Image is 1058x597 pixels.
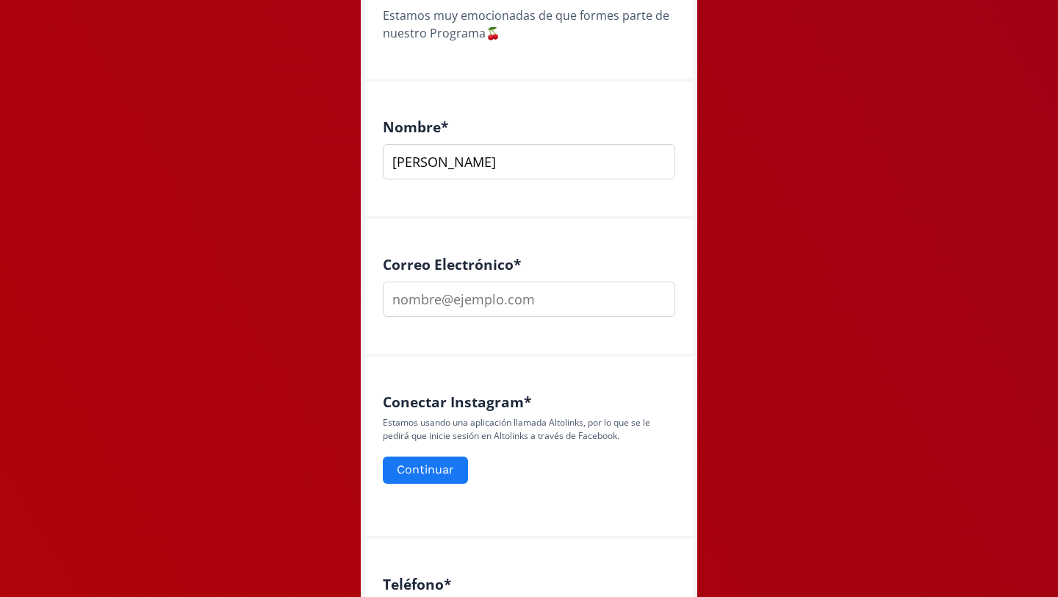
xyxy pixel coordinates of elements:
[383,393,675,410] h4: Conectar Instagram *
[383,256,675,273] h4: Correo Electrónico *
[383,576,675,593] h4: Teléfono *
[383,282,675,317] input: nombre@ejemplo.com
[383,416,675,443] p: Estamos usando una aplicación llamada Altolinks, por lo que se le pedirá que inicie sesión en Alt...
[383,144,675,179] input: Escribe aquí tu respuesta...
[383,118,675,135] h4: Nombre *
[383,457,468,484] button: Continuar
[383,7,675,42] div: Estamos muy emocionadas de que formes parte de nuestro Programa🍒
